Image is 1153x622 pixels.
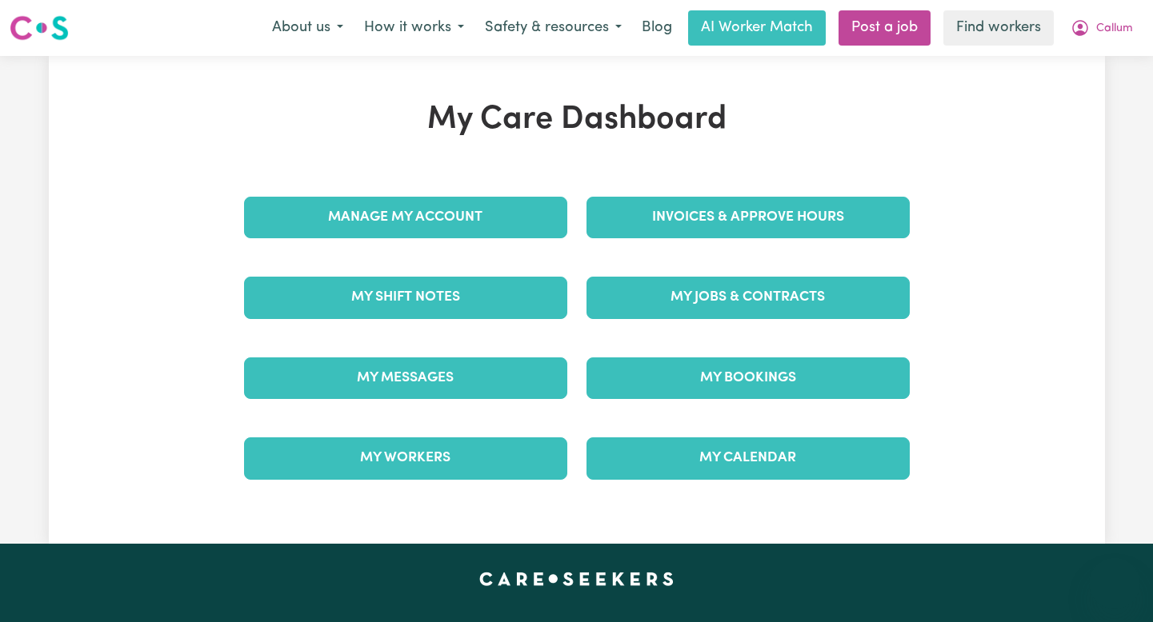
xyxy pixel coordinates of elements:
a: My Shift Notes [244,277,567,318]
a: My Calendar [587,437,910,479]
button: How it works [354,11,474,45]
button: My Account [1060,11,1143,45]
iframe: Button to launch messaging window [1089,558,1140,609]
img: Careseekers logo [10,14,69,42]
a: My Bookings [587,357,910,399]
button: Safety & resources [474,11,632,45]
a: AI Worker Match [688,10,826,46]
a: Find workers [943,10,1054,46]
a: Post a job [839,10,931,46]
a: Careseekers home page [479,572,674,585]
a: Blog [632,10,682,46]
a: Invoices & Approve Hours [587,197,910,238]
span: Callum [1096,20,1133,38]
button: About us [262,11,354,45]
a: Manage My Account [244,197,567,238]
a: My Messages [244,357,567,399]
a: My Jobs & Contracts [587,277,910,318]
a: My Workers [244,437,567,479]
a: Careseekers logo [10,10,69,46]
h1: My Care Dashboard [234,101,919,139]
